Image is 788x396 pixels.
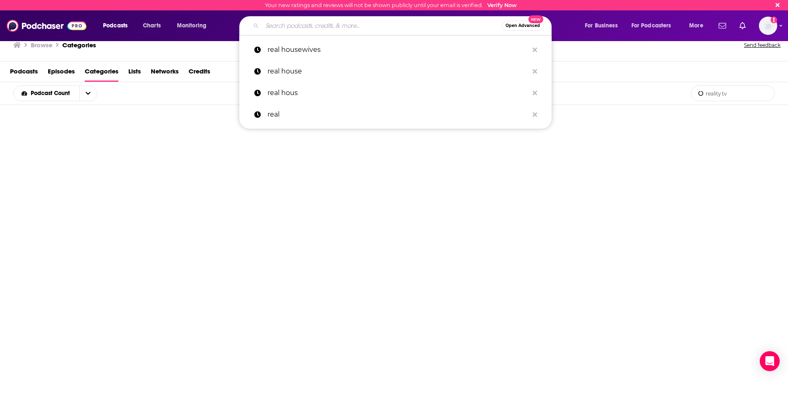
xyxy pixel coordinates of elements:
span: More [689,20,703,32]
button: open menu [14,90,79,96]
h3: Browse [31,41,52,49]
a: Show notifications dropdown [715,19,729,33]
a: Lists [128,65,141,82]
a: real house [239,61,552,82]
button: open menu [171,19,217,32]
p: real housewives [268,39,528,61]
a: Categories [85,65,118,82]
span: Charts [143,20,161,32]
span: For Podcasters [631,20,671,32]
span: For Business [585,20,618,32]
a: real [239,104,552,125]
input: Search podcasts, credits, & more... [262,19,502,32]
span: Monitoring [177,20,206,32]
span: New [528,15,543,23]
span: Podcast Count [31,90,73,96]
a: Credits [189,65,210,82]
button: Send feedback [741,39,783,51]
a: Show notifications dropdown [736,19,749,33]
p: real house [268,61,528,82]
a: Episodes [48,65,75,82]
a: Networks [151,65,179,82]
button: open menu [683,19,714,32]
div: Your new ratings and reviews will not be shown publicly until your email is verified. [265,2,517,8]
a: real hous [239,82,552,104]
svg: Email not verified [771,17,777,23]
div: Open Intercom Messenger [760,351,780,371]
span: Open Advanced [506,24,540,28]
a: Podcasts [10,65,38,82]
button: open menu [579,19,628,32]
p: real hous [268,82,528,104]
span: Podcasts [103,20,128,32]
button: Open AdvancedNew [502,21,544,31]
button: open menu [79,86,97,101]
img: User Profile [759,17,777,35]
a: Verify Now [487,2,517,8]
button: open menu [626,19,683,32]
img: Podchaser - Follow, Share and Rate Podcasts [7,18,86,34]
button: Show profile menu [759,17,777,35]
p: real [268,104,528,125]
span: Logged in as jbarbour [759,17,777,35]
button: open menu [97,19,138,32]
a: Charts [137,19,166,32]
a: real housewives [239,39,552,61]
a: Categories [62,41,96,49]
h2: Choose List sort [13,86,110,101]
div: Search podcasts, credits, & more... [247,16,560,35]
